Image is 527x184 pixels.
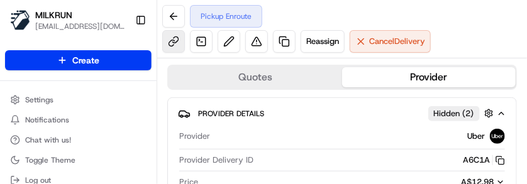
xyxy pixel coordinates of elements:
button: Reassign [301,30,345,53]
button: Create [5,50,152,70]
button: Quotes [169,67,342,87]
span: Provider Delivery ID [179,154,253,166]
button: MILKRUN [35,9,72,21]
img: uber-new-logo.jpeg [490,129,505,144]
span: Provider Details [198,109,264,119]
span: Hidden ( 2 ) [434,108,474,119]
img: MILKRUN [10,10,30,30]
span: Create [72,54,99,67]
span: Reassign [306,36,339,47]
button: MILKRUNMILKRUN[EMAIL_ADDRESS][DOMAIN_NAME] [5,5,130,35]
button: [EMAIL_ADDRESS][DOMAIN_NAME] [35,21,125,31]
span: Notifications [25,115,69,125]
span: Settings [25,95,53,105]
span: Toggle Theme [25,155,75,165]
button: Hidden (2) [428,106,497,121]
button: Toggle Theme [5,151,152,169]
span: Cancel Delivery [369,36,425,47]
button: Notifications [5,111,152,129]
span: Chat with us! [25,135,71,145]
button: Provider DetailsHidden (2) [178,103,506,124]
span: Provider [179,131,210,142]
button: A6C1A [463,154,505,166]
span: Uber [467,131,485,142]
button: Chat with us! [5,131,152,149]
button: Settings [5,91,152,109]
button: Provider [342,67,516,87]
button: CancelDelivery [350,30,431,53]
